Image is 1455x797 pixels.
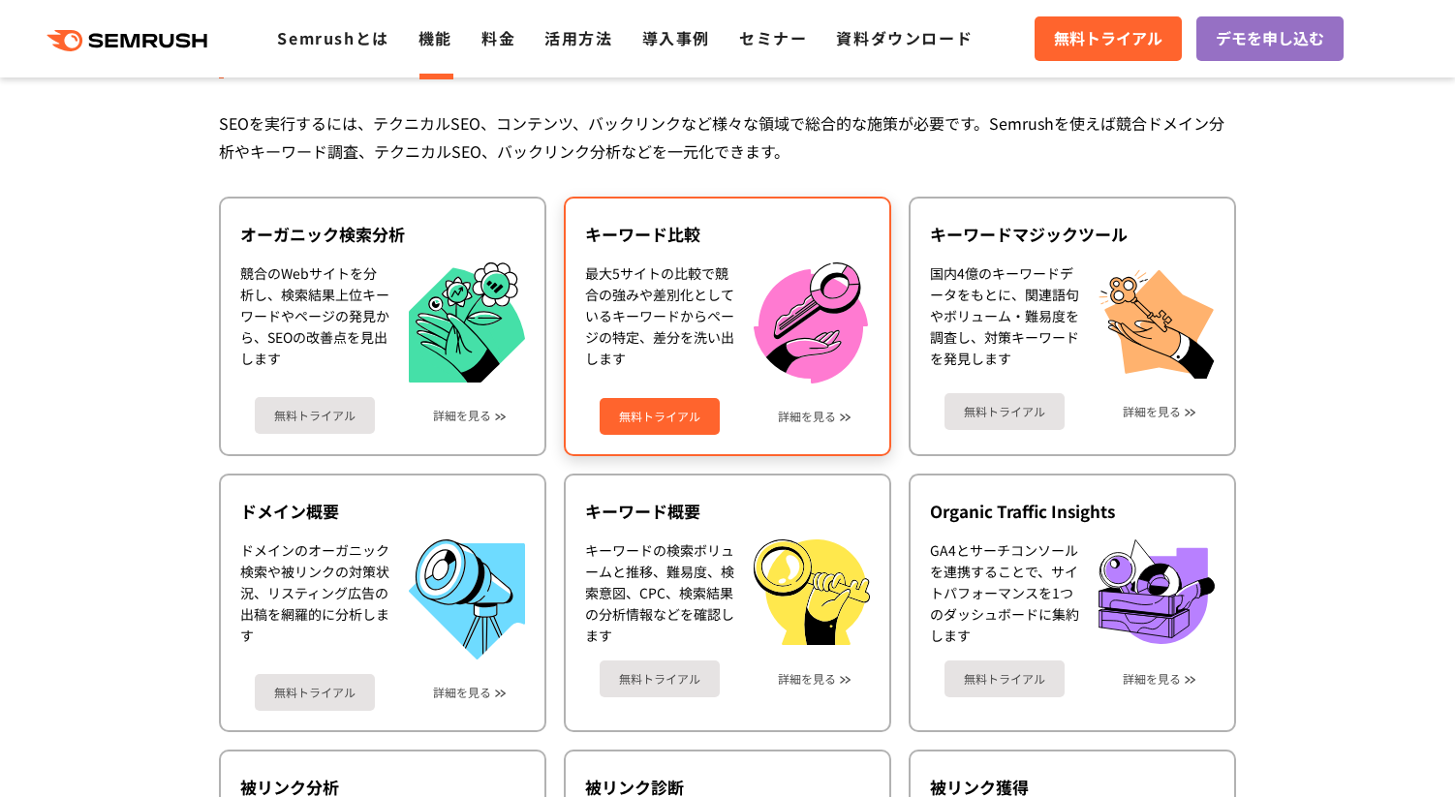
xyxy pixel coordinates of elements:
[836,26,973,49] a: 資料ダウンロード
[1123,672,1181,686] a: 詳細を見る
[930,262,1079,379] div: 国内4億のキーワードデータをもとに、関連語句やボリューム・難易度を調査し、対策キーワードを発見します
[754,539,870,645] img: キーワード概要
[433,686,491,699] a: 詳細を見る
[240,539,389,659] div: ドメインのオーガニック検索や被リンクの対策状況、リスティング広告の出稿を網羅的に分析します
[433,409,491,422] a: 詳細を見る
[409,539,525,659] img: ドメイン概要
[930,500,1215,523] div: Organic Traffic Insights
[240,500,525,523] div: ドメイン概要
[1099,262,1215,379] img: キーワードマジックツール
[585,500,870,523] div: キーワード概要
[255,674,375,711] a: 無料トライアル
[1196,16,1344,61] a: デモを申し込む
[240,223,525,246] div: オーガニック検索分析
[219,109,1236,166] div: SEOを実行するには、テクニカルSEO、コンテンツ、バックリンクなど様々な領域で総合的な施策が必要です。Semrushを使えば競合ドメイン分析やキーワード調査、テクニカルSEO、バックリンク分析...
[255,397,375,434] a: 無料トライアル
[600,660,720,697] a: 無料トライアル
[739,26,807,49] a: セミナー
[585,223,870,246] div: キーワード比較
[240,262,389,383] div: 競合のWebサイトを分析し、検索結果上位キーワードやページの発見から、SEOの改善点を見出します
[944,393,1065,430] a: 無料トライアル
[1054,26,1162,51] span: 無料トライアル
[1035,16,1182,61] a: 無料トライアル
[778,672,836,686] a: 詳細を見る
[600,398,720,435] a: 無料トライアル
[277,26,388,49] a: Semrushとは
[778,410,836,423] a: 詳細を見る
[481,26,515,49] a: 料金
[930,539,1079,646] div: GA4とサーチコンソールを連携することで、サイトパフォーマンスを1つのダッシュボードに集約します
[585,539,734,646] div: キーワードの検索ボリュームと推移、難易度、検索意図、CPC、検索結果の分析情報などを確認します
[944,660,1065,697] a: 無料トライアル
[418,26,452,49] a: 機能
[544,26,612,49] a: 活用方法
[754,262,868,383] img: キーワード比較
[1099,539,1215,644] img: Organic Traffic Insights
[930,223,1215,246] div: キーワードマジックツール
[585,262,734,383] div: 最大5サイトの比較で競合の強みや差別化としているキーワードからページの特定、差分を洗い出します
[642,26,710,49] a: 導入事例
[1123,405,1181,418] a: 詳細を見る
[409,262,525,383] img: オーガニック検索分析
[1216,26,1324,51] span: デモを申し込む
